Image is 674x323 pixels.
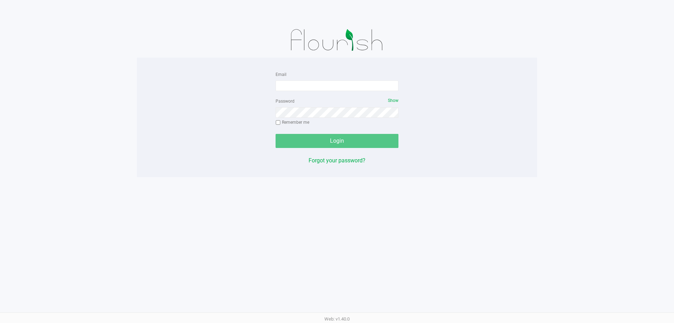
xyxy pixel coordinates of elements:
button: Forgot your password? [309,156,365,165]
label: Email [276,71,286,78]
span: Show [388,98,398,103]
input: Remember me [276,120,280,125]
label: Remember me [276,119,309,125]
span: Web: v1.40.0 [324,316,350,322]
label: Password [276,98,295,104]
